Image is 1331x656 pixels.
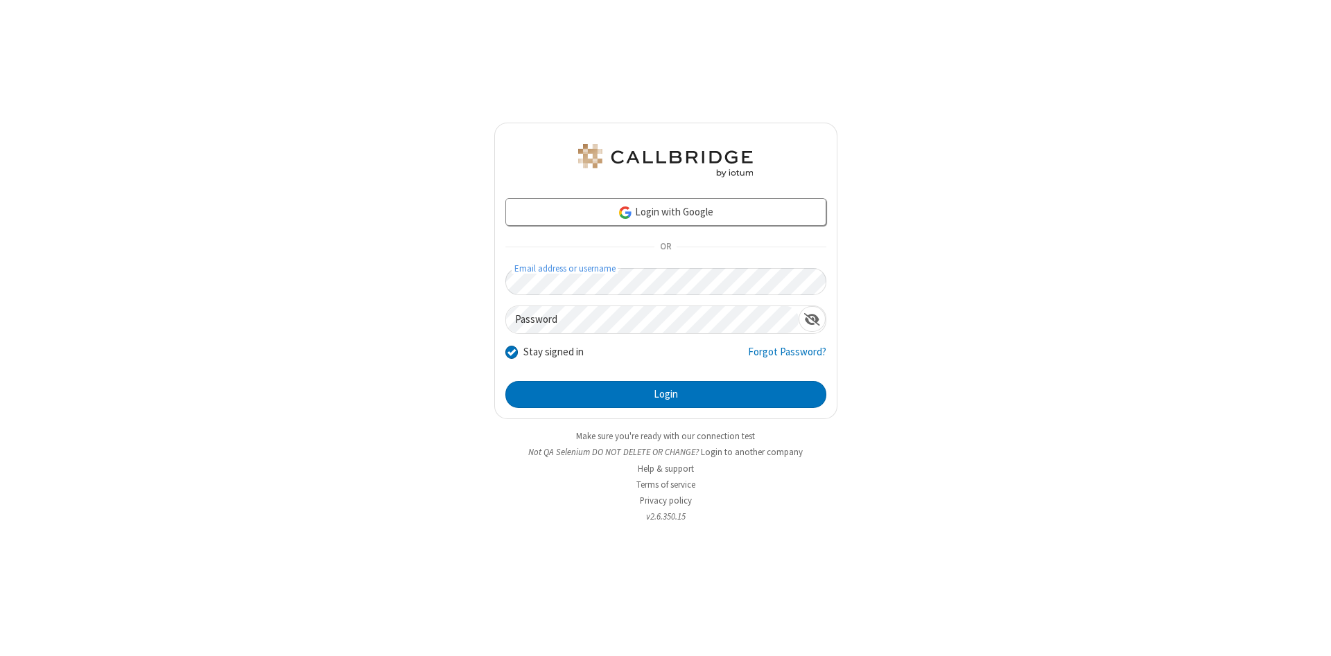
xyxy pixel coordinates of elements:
div: Show password [799,306,826,332]
li: v2.6.350.15 [494,510,837,523]
img: QA Selenium DO NOT DELETE OR CHANGE [575,144,756,177]
span: OR [654,238,677,257]
li: Not QA Selenium DO NOT DELETE OR CHANGE? [494,445,837,459]
img: google-icon.png [618,205,633,220]
input: Email address or username [505,268,826,295]
button: Login [505,381,826,409]
input: Password [506,306,799,333]
a: Privacy policy [640,495,692,506]
button: Login to another company [701,445,803,459]
a: Terms of service [636,479,695,490]
label: Stay signed in [523,344,584,360]
a: Make sure you're ready with our connection test [576,430,755,442]
a: Login with Google [505,198,826,226]
a: Forgot Password? [748,344,826,371]
a: Help & support [638,463,694,475]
